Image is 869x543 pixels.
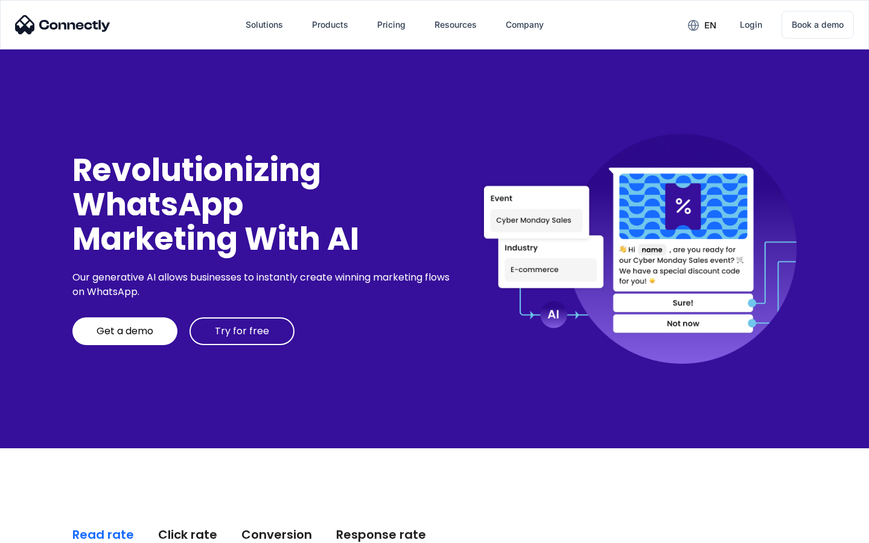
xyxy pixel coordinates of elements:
div: Click rate [158,526,217,543]
div: Products [312,16,348,33]
div: Try for free [215,325,269,337]
a: Book a demo [781,11,854,39]
div: Read rate [72,526,134,543]
div: Our generative AI allows businesses to instantly create winning marketing flows on WhatsApp. [72,270,454,299]
div: en [704,17,716,34]
div: Company [506,16,544,33]
a: Try for free [189,317,294,345]
a: Pricing [368,10,415,39]
img: Connectly Logo [15,15,110,34]
a: Get a demo [72,317,177,345]
div: Conversion [241,526,312,543]
div: Revolutionizing WhatsApp Marketing With AI [72,153,454,256]
a: Login [730,10,772,39]
div: Login [740,16,762,33]
div: Solutions [246,16,283,33]
div: Pricing [377,16,406,33]
div: Get a demo [97,325,153,337]
div: Response rate [336,526,426,543]
div: Resources [434,16,477,33]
